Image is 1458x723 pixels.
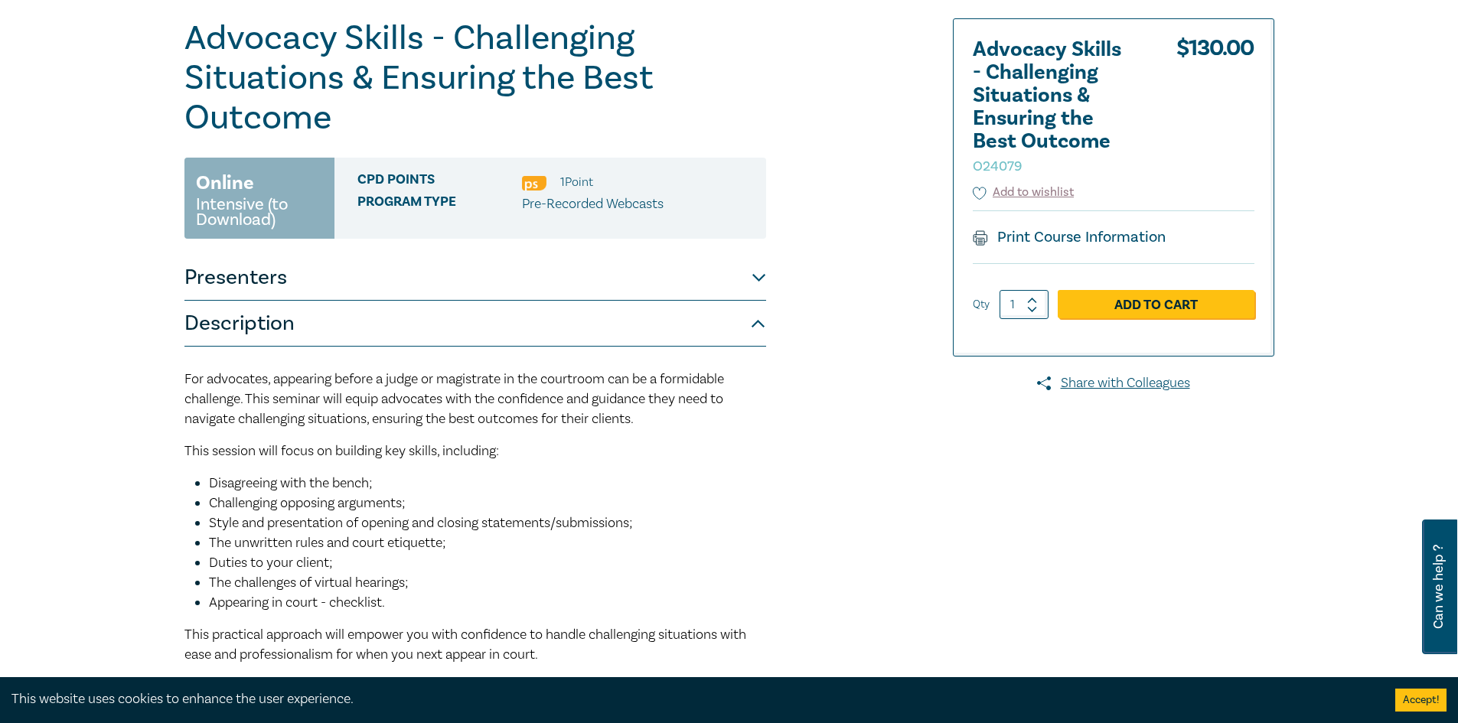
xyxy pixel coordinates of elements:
[522,194,664,214] p: Pre-Recorded Webcasts
[184,255,766,301] button: Presenters
[973,38,1141,176] h2: Advocacy Skills - Challenging Situations & Ensuring the Best Outcome
[973,296,990,313] label: Qty
[209,474,373,492] span: Disagreeing with the bench;
[560,172,593,192] li: 1 Point
[209,574,409,591] span: The challenges of virtual hearings;
[184,370,724,428] span: For advocates, appearing before a judge or magistrate in the courtroom can be a formidable challe...
[184,301,766,347] button: Description
[209,594,385,611] span: Appearing in court - checklist.
[522,176,546,191] img: Professional Skills
[1000,290,1049,319] input: 1
[973,184,1075,201] button: Add to wishlist
[196,169,254,197] h3: Online
[357,172,522,192] span: CPD Points
[209,534,446,552] span: The unwritten rules and court etiquette;
[209,514,633,532] span: Style and presentation of opening and closing statements/submissions;
[1395,689,1447,712] button: Accept cookies
[196,197,323,227] small: Intensive (to Download)
[184,442,499,460] span: This session will focus on building key skills, including:
[1431,529,1446,645] span: Can we help ?
[1176,38,1254,184] div: $ 130.00
[1058,290,1254,319] a: Add to Cart
[973,158,1022,175] small: O24079
[184,18,766,138] h1: Advocacy Skills - Challenging Situations & Ensuring the Best Outcome
[184,626,746,663] span: This practical approach will empower you with confidence to handle challenging situations with ea...
[953,373,1274,393] a: Share with Colleagues
[209,494,406,512] span: Challenging opposing arguments;
[11,689,1372,709] div: This website uses cookies to enhance the user experience.
[209,554,333,572] span: Duties to your client;
[357,194,522,214] span: Program type
[973,227,1166,247] a: Print Course Information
